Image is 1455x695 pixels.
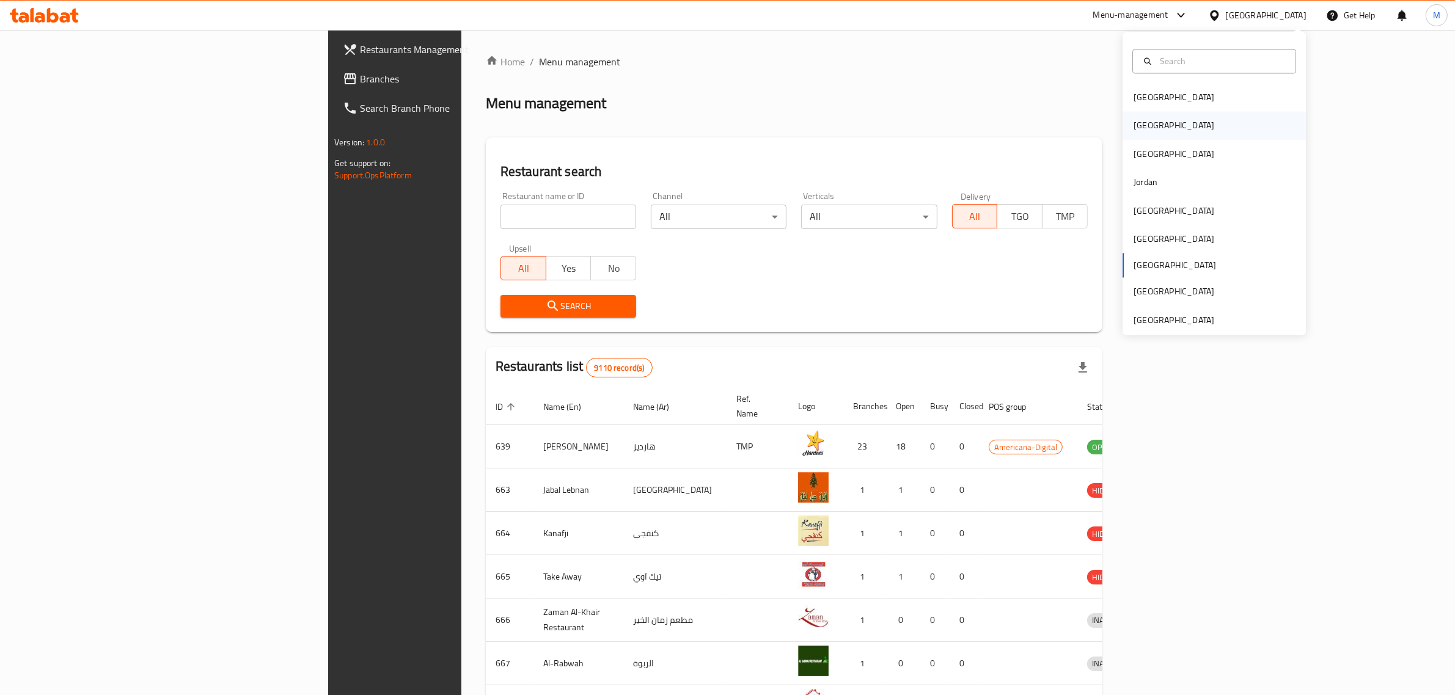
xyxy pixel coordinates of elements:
[801,205,937,229] div: All
[1433,9,1440,22] span: M
[500,256,546,280] button: All
[1087,657,1129,671] div: INACTIVE
[623,468,727,512] td: [GEOGRAPHIC_DATA]
[843,468,886,512] td: 1
[989,440,1062,454] span: Americana-Digital
[1068,353,1098,382] div: Export file
[1093,8,1168,23] div: Menu-management
[587,362,651,374] span: 9110 record(s)
[843,425,886,468] td: 23
[1087,613,1129,627] span: INACTIVE
[533,468,623,512] td: Jabal Lebnan
[539,54,620,69] span: Menu management
[496,357,653,377] h2: Restaurants list
[950,512,979,555] td: 0
[510,299,626,314] span: Search
[886,425,920,468] td: 18
[1155,54,1288,68] input: Search
[533,599,623,642] td: Zaman Al-Khair Restaurant
[843,388,886,425] th: Branches
[886,468,920,512] td: 1
[950,425,979,468] td: 0
[788,388,843,425] th: Logo
[920,468,950,512] td: 0
[843,512,886,555] td: 1
[886,388,920,425] th: Open
[886,512,920,555] td: 1
[961,192,991,200] label: Delivery
[486,93,606,113] h2: Menu management
[333,64,571,93] a: Branches
[360,71,562,86] span: Branches
[633,399,685,414] span: Name (Ar)
[920,512,950,555] td: 0
[1087,570,1124,584] div: HIDDEN
[590,256,636,280] button: No
[1134,176,1157,189] div: Jordan
[798,515,829,546] img: Kanafji
[533,512,623,555] td: Kanafji
[500,205,636,229] input: Search for restaurant name or ID..
[958,208,993,225] span: All
[334,155,390,171] span: Get support on:
[798,429,829,459] img: Hardee's
[950,555,979,599] td: 0
[533,425,623,468] td: [PERSON_NAME]
[543,399,597,414] span: Name (En)
[920,555,950,599] td: 0
[997,204,1043,228] button: TGO
[886,555,920,599] td: 1
[920,425,950,468] td: 0
[1087,657,1129,671] span: INACTIVE
[623,512,727,555] td: كنفجي
[509,244,532,252] label: Upsell
[1042,204,1088,228] button: TMP
[551,260,587,277] span: Yes
[333,35,571,64] a: Restaurants Management
[952,204,998,228] button: All
[1087,527,1124,541] span: HIDDEN
[651,205,786,229] div: All
[360,42,562,57] span: Restaurants Management
[1002,208,1038,225] span: TGO
[1134,285,1214,299] div: [GEOGRAPHIC_DATA]
[1226,9,1307,22] div: [GEOGRAPHIC_DATA]
[1087,399,1127,414] span: Status
[596,260,631,277] span: No
[334,134,364,150] span: Version:
[920,642,950,685] td: 0
[546,256,592,280] button: Yes
[886,599,920,642] td: 0
[1087,440,1117,454] span: OPEN
[623,425,727,468] td: هارديز
[496,399,519,414] span: ID
[1134,147,1214,161] div: [GEOGRAPHIC_DATA]
[333,93,571,123] a: Search Branch Phone
[334,167,412,183] a: Support.OpsPlatform
[623,555,727,599] td: تيك آوي
[506,260,541,277] span: All
[623,599,727,642] td: مطعم زمان الخير
[1047,208,1083,225] span: TMP
[623,642,727,685] td: الربوة
[1087,570,1124,584] span: HIDDEN
[843,642,886,685] td: 1
[533,642,623,685] td: Al-Rabwah
[950,388,979,425] th: Closed
[950,642,979,685] td: 0
[500,295,636,318] button: Search
[366,134,385,150] span: 1.0.0
[950,468,979,512] td: 0
[920,388,950,425] th: Busy
[798,559,829,589] img: Take Away
[989,399,1042,414] span: POS group
[1087,483,1124,498] div: HIDDEN
[360,101,562,115] span: Search Branch Phone
[1134,91,1214,104] div: [GEOGRAPHIC_DATA]
[798,646,829,676] img: Al-Rabwah
[736,391,774,421] span: Ref. Name
[920,599,950,642] td: 0
[798,472,829,503] img: Jabal Lebnan
[500,162,1088,181] h2: Restaurant search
